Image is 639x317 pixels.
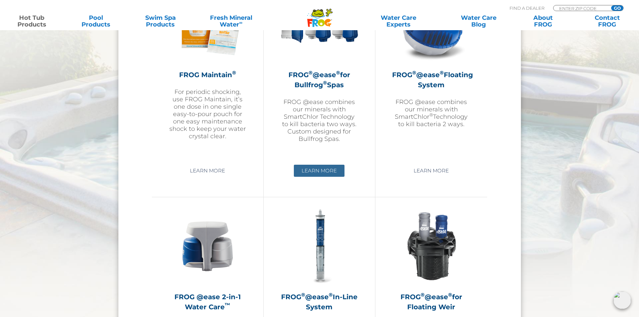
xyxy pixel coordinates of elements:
[358,14,439,28] a: Water CareExperts
[309,69,313,76] sup: ®
[280,70,358,90] h2: FROG @ease for Bullfrog Spas
[392,207,470,285] img: InLineWeir_Front_High_inserting-v2-300x300.png
[448,292,452,298] sup: ®
[518,14,568,28] a: AboutFROG
[614,292,631,309] img: openIcon
[412,69,416,76] sup: ®
[280,207,358,285] img: inline-system-300x300.png
[200,14,262,28] a: Fresh MineralWater∞
[558,5,604,11] input: Zip Code Form
[232,69,236,76] sup: ®
[329,292,333,298] sup: ®
[440,69,444,76] sup: ®
[582,14,632,28] a: ContactFROG
[336,69,340,76] sup: ®
[323,80,327,86] sup: ®
[225,302,230,308] sup: ™
[169,88,247,140] p: For periodic shocking, use FROG Maintain, it’s one dose in one single easy-to-pour pouch for one ...
[280,98,358,143] p: FROG @ease combines our minerals with SmartChlor Technology to kill bacteria two ways. Custom des...
[429,112,433,117] sup: ®
[406,165,457,177] a: Learn More
[392,292,470,312] h2: FROG @ease for Floating Weir
[454,14,503,28] a: Water CareBlog
[136,14,185,28] a: Swim SpaProducts
[169,292,247,312] h2: FROG @ease 2-in-1 Water Care
[510,5,544,11] p: Find A Dealer
[301,292,305,298] sup: ®
[182,165,233,177] a: Learn More
[71,14,121,28] a: PoolProducts
[392,98,470,128] p: FROG @ease combines our minerals with SmartChlor Technology to kill bacteria 2 ways.
[392,70,470,90] h2: FROG @ease Floating System
[294,165,344,177] a: Learn More
[169,207,247,285] img: @ease-2-in-1-Holder-v2-300x300.png
[280,292,358,312] h2: FROG @ease In-Line System
[421,292,425,298] sup: ®
[169,70,247,80] h2: FROG Maintain
[7,14,57,28] a: Hot TubProducts
[239,20,243,25] sup: ∞
[611,5,623,11] input: GO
